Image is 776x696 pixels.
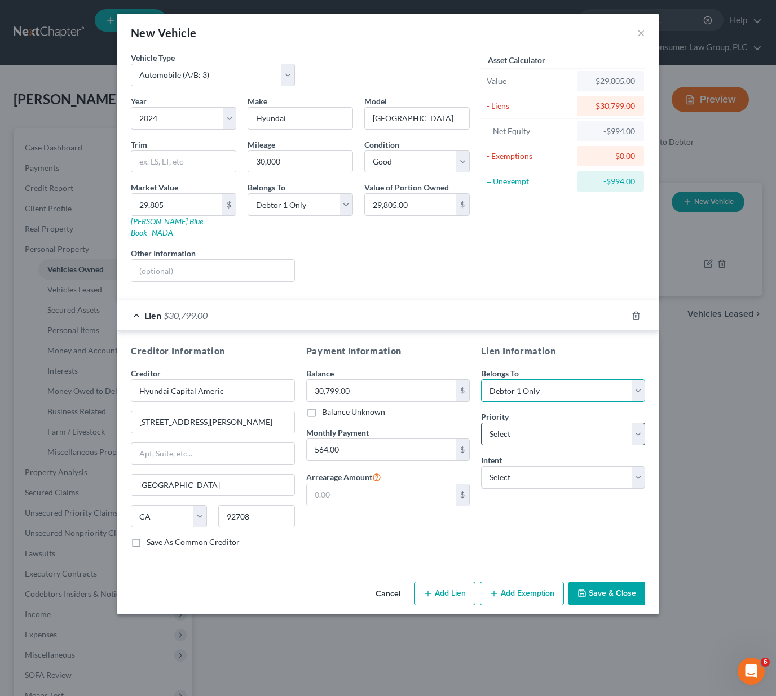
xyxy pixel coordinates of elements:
div: -$994.00 [586,126,635,137]
div: $30,799.00 [586,100,635,112]
span: Belongs To [481,369,519,378]
input: Apt, Suite, etc... [131,443,294,464]
div: $0.00 [586,150,635,162]
h5: Creditor Information [131,344,295,358]
input: -- [248,151,352,172]
input: 0.00 [307,380,456,401]
input: 0.00 [365,194,456,215]
div: $ [456,380,469,401]
label: Save As Common Creditor [147,537,240,548]
span: Lien [144,310,161,321]
label: Vehicle Type [131,52,175,64]
div: - Exemptions [487,150,572,162]
span: $30,799.00 [164,310,208,321]
label: Market Value [131,181,178,193]
div: Value [487,76,572,87]
div: -$994.00 [586,176,635,187]
span: Belongs To [248,183,285,192]
input: Enter zip... [218,505,294,527]
label: Other Information [131,247,196,259]
label: Trim [131,139,147,150]
div: = Net Equity [487,126,572,137]
button: Save & Close [568,582,645,605]
span: Make [248,96,267,106]
h5: Lien Information [481,344,645,358]
label: Mileage [248,139,275,150]
label: Asset Calculator [488,54,545,66]
button: Add Exemption [480,582,564,605]
span: Priority [481,412,509,422]
input: 0.00 [307,484,456,506]
label: Model [364,95,387,107]
div: New Vehicle [131,25,196,41]
div: $ [456,194,469,215]
input: ex. Altima [365,108,469,129]
label: Balance [306,367,334,379]
input: 0.00 [131,194,222,215]
div: $ [222,194,236,215]
label: Value of Portion Owned [364,181,449,193]
label: Balance Unknown [322,406,385,418]
a: [PERSON_NAME] Blue Book [131,216,203,237]
button: × [637,26,645,39]
span: 6 [761,658,770,667]
input: Search creditor by name... [131,379,295,402]
label: Year [131,95,147,107]
span: Creditor [131,369,161,378]
button: Cancel [367,583,409,605]
div: - Liens [487,100,572,112]
input: Enter city... [131,475,294,496]
div: $29,805.00 [586,76,635,87]
label: Condition [364,139,399,150]
input: Enter address... [131,411,294,433]
label: Arrearage Amount [306,470,381,484]
input: 0.00 [307,439,456,460]
a: NADA [152,228,173,237]
input: ex. Nissan [248,108,352,129]
iframe: Intercom live chat [738,658,765,685]
button: Add Lien [414,582,475,605]
input: (optional) [131,260,294,281]
div: = Unexempt [487,176,572,187]
div: $ [456,484,469,506]
label: Monthly Payment [306,427,369,438]
label: Intent [481,454,502,466]
div: $ [456,439,469,460]
h5: Payment Information [306,344,470,358]
input: ex. LS, LT, etc [131,151,236,172]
